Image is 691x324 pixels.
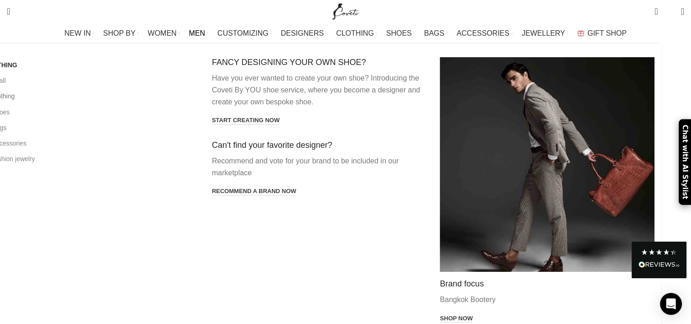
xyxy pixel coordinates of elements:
[440,294,654,306] p: Bangkok Bootery
[667,9,674,16] span: 0
[587,29,627,38] span: GIFT SHOP
[660,293,682,315] div: Open Intercom Messenger
[189,24,208,43] a: MEN
[212,117,280,125] a: Start creating now
[641,248,677,256] div: 4.28 Stars
[650,2,662,21] a: 0
[2,24,689,43] div: Main navigation
[148,29,177,38] span: WOMEN
[632,242,686,278] div: Read All Reviews
[148,24,180,43] a: WOMEN
[424,29,444,38] span: BAGS
[212,57,426,68] h4: FANCY DESIGNING YOUR OWN SHOE?
[281,24,327,43] a: DESIGNERS
[103,29,136,38] span: SHOP BY
[281,29,324,38] span: DESIGNERS
[217,24,272,43] a: CUSTOMIZING
[212,140,426,151] h4: Can't find your favorite designer?
[655,5,662,11] span: 0
[386,29,411,38] span: SHOES
[440,57,654,272] img: mens saddle shoes Men with brown shoes and brown bag
[336,24,377,43] a: CLOTHING
[212,188,296,196] a: Recommend a brand now
[330,7,361,15] a: Site logo
[577,24,627,43] a: GIFT SHOP
[457,29,510,38] span: ACCESSORIES
[577,30,584,36] img: GiftBag
[64,24,94,43] a: NEW IN
[440,315,473,323] a: Shop now
[638,259,680,271] div: Read All Reviews
[440,279,654,289] h4: Brand focus
[457,24,513,43] a: ACCESSORIES
[217,29,269,38] span: CUSTOMIZING
[212,72,426,108] p: Have you ever wanted to create your own shoe? Introducing the Coveti By YOU shoe service, where y...
[189,29,206,38] span: MEN
[336,29,374,38] span: CLOTHING
[522,29,565,38] span: JEWELLERY
[2,2,15,21] a: Search
[665,2,674,21] div: My Wishlist
[522,24,568,43] a: JEWELLERY
[638,261,680,268] img: REVIEWS.io
[424,24,447,43] a: BAGS
[103,24,139,43] a: SHOP BY
[212,155,426,178] p: Recommend and vote for your brand to be included in our marketplace
[64,29,91,38] span: NEW IN
[386,24,415,43] a: SHOES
